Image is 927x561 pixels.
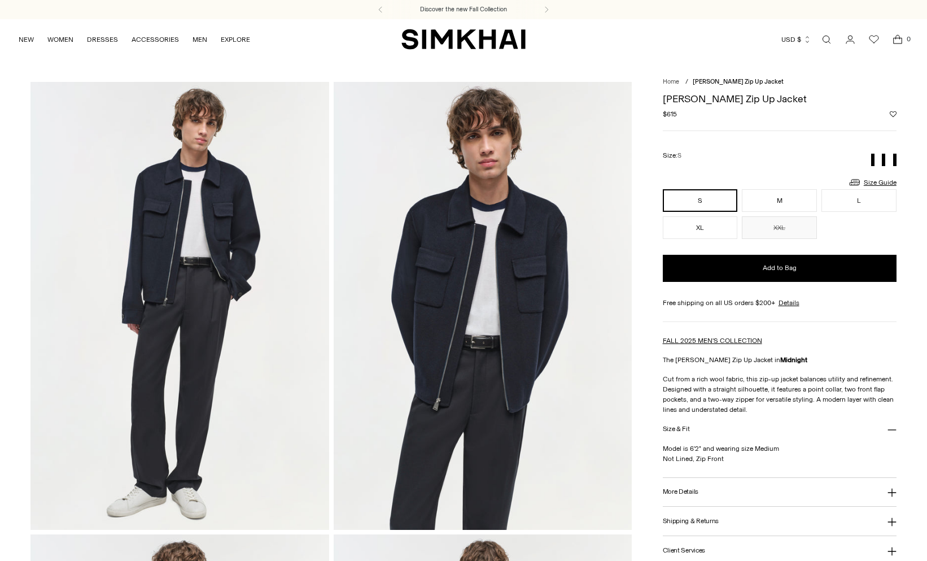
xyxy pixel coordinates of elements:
h3: Shipping & Returns [663,517,719,525]
span: 0 [903,34,913,44]
a: DRESSES [87,27,118,52]
a: MEN [193,27,207,52]
p: Model is 6'2" and wearing size Medium Not Lined, Zip Front [663,443,897,464]
span: $615 [663,109,677,119]
p: Cut from a rich wool fabric, this zip-up jacket balances utility and refinement. Designed with a ... [663,374,897,415]
button: USD $ [781,27,811,52]
nav: breadcrumbs [663,77,897,87]
button: Size & Fit [663,415,897,443]
h3: More Details [663,488,698,495]
img: Dennis Wool Zip Up Jacket [30,82,329,530]
div: / [685,77,688,87]
h1: [PERSON_NAME] Zip Up Jacket [663,94,897,104]
a: Size Guide [848,175,897,189]
p: The [PERSON_NAME] Zip Up Jacket in [663,355,897,365]
a: Discover the new Fall Collection [420,5,507,14]
button: XL [663,216,738,239]
a: WOMEN [47,27,73,52]
h3: Size & Fit [663,425,690,433]
span: S [677,152,681,159]
a: Open cart modal [886,28,909,51]
h3: Client Services [663,547,706,554]
img: Dennis Wool Zip Up Jacket [334,82,632,530]
a: ACCESSORIES [132,27,179,52]
a: FALL 2025 MEN'S COLLECTION [663,337,762,345]
a: Details [779,298,799,308]
label: Size: [663,150,681,161]
a: Go to the account page [839,28,862,51]
button: M [742,189,817,212]
a: Home [663,78,679,85]
span: Add to Bag [763,263,797,273]
button: S [663,189,738,212]
button: More Details [663,478,897,507]
a: NEW [19,27,34,52]
strong: Midnight [780,356,807,364]
a: Wishlist [863,28,885,51]
button: L [821,189,897,212]
button: Add to Wishlist [890,111,897,118]
div: Free shipping on all US orders $200+ [663,298,897,308]
a: EXPLORE [221,27,250,52]
a: SIMKHAI [401,28,526,50]
button: XXL [742,216,817,239]
span: [PERSON_NAME] Zip Up Jacket [693,78,784,85]
a: Open search modal [815,28,838,51]
button: Shipping & Returns [663,507,897,536]
button: Add to Bag [663,255,897,282]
